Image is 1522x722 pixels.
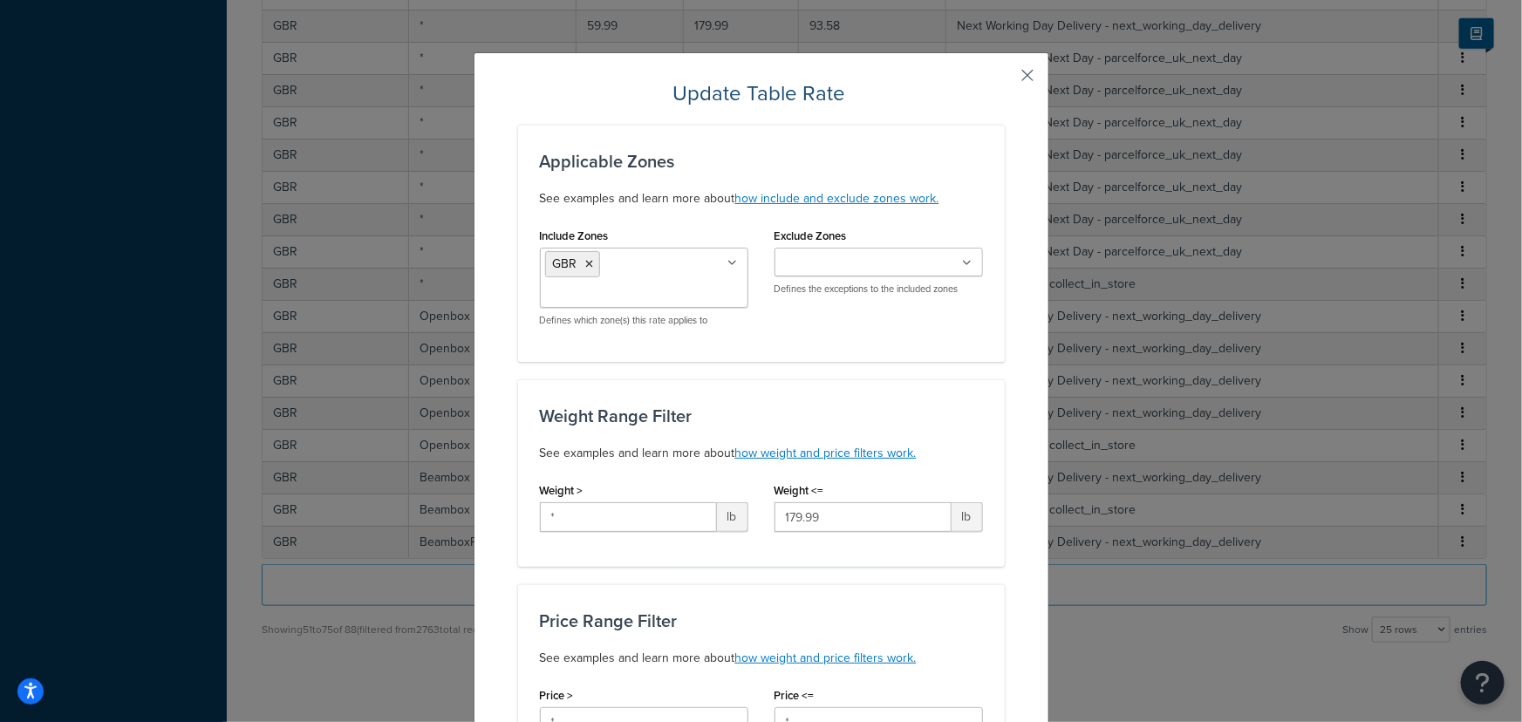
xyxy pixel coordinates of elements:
label: Exclude Zones [775,229,847,242]
a: how weight and price filters work. [735,649,917,667]
label: Price <= [775,689,815,702]
p: See examples and learn more about [540,648,983,669]
a: how include and exclude zones work. [735,189,939,208]
label: Include Zones [540,229,609,242]
span: lb [952,502,983,532]
h3: Weight Range Filter [540,406,983,426]
span: lb [717,502,748,532]
p: Defines which zone(s) this rate applies to [540,314,748,327]
label: Weight <= [775,484,824,497]
span: GBR [553,255,577,273]
h3: Applicable Zones [540,152,983,171]
a: how weight and price filters work. [735,444,917,462]
h2: Update Table Rate [518,79,1005,107]
p: See examples and learn more about [540,188,983,209]
label: Weight > [540,484,584,497]
p: Defines the exceptions to the included zones [775,283,983,296]
h3: Price Range Filter [540,611,983,630]
label: Price > [540,689,574,702]
p: See examples and learn more about [540,443,983,464]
